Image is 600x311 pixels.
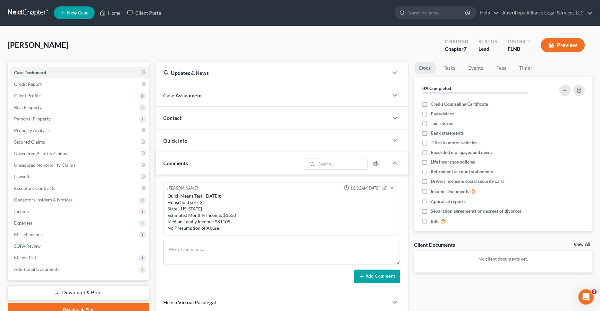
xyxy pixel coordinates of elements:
[491,62,511,74] a: Fees
[499,7,592,19] a: Amerihope Alliance Legal Services LLC
[9,67,149,78] a: Case Dashboard
[431,178,504,184] span: Drivers license & social security card
[14,128,50,133] span: Property Analysis
[14,162,75,168] span: Unsecured Nonpriority Claims
[541,38,585,52] button: Preview
[9,240,149,252] a: SOFA Review
[578,289,594,305] iframe: Intercom live chat
[14,81,42,87] span: Credit Report
[591,289,596,294] span: 2
[463,62,488,74] a: Events
[163,115,182,121] span: Contact
[14,266,59,272] span: Additional Documents
[431,111,454,117] span: Pay advices
[414,62,436,74] a: Docs
[9,78,149,90] a: Credit Report
[97,7,124,19] a: Home
[14,197,72,202] span: Codebtors Insiders & Notices
[478,38,497,45] div: Status
[167,185,198,191] div: [PERSON_NAME]
[431,208,521,214] span: Separation agreements or decrees of divorces
[514,62,537,74] a: Timer
[9,171,149,182] a: Lawsuits
[478,45,497,53] div: Lead
[163,138,187,144] span: Quick Info
[9,125,149,136] a: Property Analysis
[350,185,380,191] span: 11:32AM[DATE]
[163,69,381,76] div: Updates & News
[422,85,451,91] strong: 0% Completed
[431,168,493,175] span: Retirement account statements
[163,92,202,98] span: Case Assignment
[8,40,68,49] span: [PERSON_NAME]
[431,130,464,136] span: Bank statements
[14,116,51,121] span: Personal Property
[14,243,41,249] span: SOFA Review
[463,46,466,52] span: 7
[444,38,468,45] div: Chapter
[14,185,55,191] span: Executory Contracts
[431,218,439,225] span: Bills
[431,120,453,127] span: Tax returns
[9,182,149,194] a: Executory Contracts
[431,188,469,195] span: Income Documents
[163,299,216,305] span: Hire a Virtual Paralegal
[14,139,45,145] span: Secured Claims
[163,160,188,166] span: Comments
[167,193,396,231] div: Quick Means Test ([DATE]): Household size: 2 State: [US_STATE] Estimated Monthly Income: $5550 Me...
[354,270,400,283] button: Add Comment
[431,149,493,155] span: Recorded mortgages and deeds
[438,62,461,74] a: Tasks
[14,255,36,260] span: Means Test
[507,38,530,45] div: District
[407,7,466,19] input: Search by name...
[317,158,368,169] input: Search...
[431,139,477,146] span: Titles to motor vehicles
[14,104,42,110] span: Real Property
[8,285,149,300] a: Download & Print
[507,45,530,53] div: FLNB
[431,159,475,165] span: Life insurance policies
[9,159,149,171] a: Unsecured Nonpriority Claims
[14,93,41,98] span: Client Profile
[14,209,29,214] span: Income
[14,174,31,179] span: Lawsuits
[14,151,67,156] span: Unsecured Priority Claims
[444,45,468,53] div: Chapter
[431,198,466,205] span: Appraisal reports
[9,136,149,148] a: Secured Claims
[419,256,587,262] p: No client documents yet.
[574,242,590,247] a: View All
[124,7,165,19] a: Client Portal
[14,70,46,75] span: Case Dashboard
[14,232,43,237] span: Miscellaneous
[431,101,488,107] span: Credit Counseling Certificate
[67,11,89,15] span: New Case
[9,148,149,159] a: Unsecured Priority Claims
[14,220,32,226] span: Expenses
[477,7,498,19] a: Help
[414,241,455,248] div: Client Documents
